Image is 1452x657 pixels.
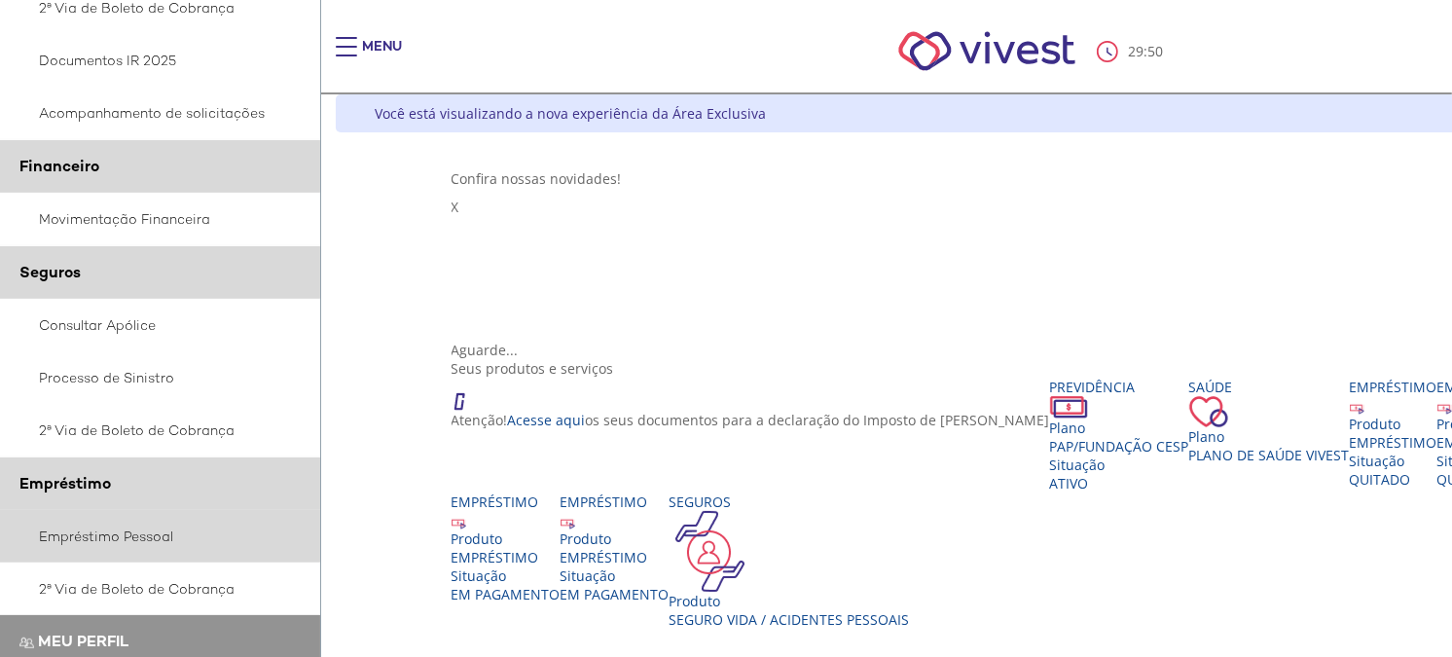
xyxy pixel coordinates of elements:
[508,411,586,429] a: Acesse aqui
[1350,378,1437,489] a: Empréstimo Produto EMPRÉSTIMO Situação QUITADO
[1350,415,1437,433] div: Produto
[1350,378,1437,396] div: Empréstimo
[452,548,561,566] div: EMPRÉSTIMO
[452,198,459,216] span: X
[1097,41,1167,62] div: :
[1350,470,1411,489] span: QUITADO
[1050,474,1089,493] span: Ativo
[670,493,910,511] div: Seguros
[452,515,466,529] img: ico_emprestimo.svg
[362,37,402,76] div: Menu
[1350,400,1364,415] img: ico_emprestimo.svg
[1189,378,1350,396] div: Saúde
[1128,42,1143,60] span: 29
[1050,456,1189,474] div: Situação
[452,493,561,511] div: Empréstimo
[452,529,561,548] div: Produto
[19,636,34,650] img: Meu perfil
[19,473,111,493] span: Empréstimo
[1050,419,1189,437] div: Plano
[1050,396,1088,419] img: ico_dinheiro.png
[561,493,670,511] div: Empréstimo
[19,156,99,176] span: Financeiro
[38,631,128,651] span: Meu perfil
[1050,437,1189,456] span: PAP/Fundação CESP
[1350,433,1437,452] div: EMPRÉSTIMO
[1189,378,1350,464] a: Saúde PlanoPlano de Saúde VIVEST
[452,566,561,585] div: Situação
[1189,446,1350,464] span: Plano de Saúde VIVEST
[1050,378,1189,493] a: Previdência PlanoPAP/Fundação CESP SituaçãoAtivo
[452,493,561,603] a: Empréstimo Produto EMPRÉSTIMO Situação EM PAGAMENTO
[375,104,766,123] div: Você está visualizando a nova experiência da Área Exclusiva
[1189,427,1350,446] div: Plano
[1189,396,1228,427] img: ico_coracao.png
[561,493,670,603] a: Empréstimo Produto EMPRÉSTIMO Situação EM PAGAMENTO
[561,548,670,566] div: EMPRÉSTIMO
[1147,42,1163,60] span: 50
[670,493,910,629] a: Seguros Produto Seguro Vida / Acidentes Pessoais
[1050,378,1189,396] div: Previdência
[452,378,485,411] img: ico_atencao.png
[1350,452,1437,470] div: Situação
[452,585,561,603] span: EM PAGAMENTO
[877,10,1098,92] img: Vivest
[670,592,910,610] div: Produto
[561,529,670,548] div: Produto
[561,566,670,585] div: Situação
[670,610,910,629] div: Seguro Vida / Acidentes Pessoais
[561,515,575,529] img: ico_emprestimo.svg
[670,511,750,592] img: ico_seguros.png
[1437,400,1452,415] img: ico_emprestimo.svg
[452,411,1050,429] p: Atenção! os seus documentos para a declaração do Imposto de [PERSON_NAME]
[561,585,670,603] span: EM PAGAMENTO
[19,262,81,282] span: Seguros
